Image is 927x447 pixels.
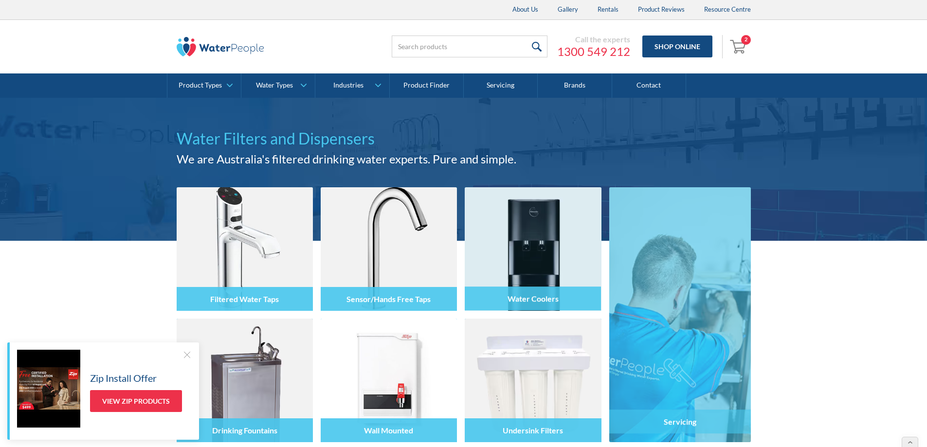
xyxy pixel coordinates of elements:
a: Open cart containing 2 items [727,35,751,58]
h4: Undersink Filters [503,426,563,435]
h4: Drinking Fountains [212,426,277,435]
img: Drinking Fountains [177,319,313,442]
div: Water Types [256,81,293,89]
a: Water Types [241,73,315,98]
img: Undersink Filters [465,319,601,442]
a: View Zip Products [90,390,182,412]
h4: Water Coolers [508,294,559,303]
div: Call the experts [557,35,630,44]
div: 2 [741,35,751,45]
h4: Filtered Water Taps [210,294,279,304]
img: Water Coolers [465,187,601,311]
a: Servicing [609,187,751,442]
a: Contact [612,73,686,98]
img: shopping cart [730,38,748,54]
img: Filtered Water Taps [177,187,313,311]
h4: Wall Mounted [364,426,413,435]
iframe: podium webchat widget prompt [762,294,927,411]
img: Wall Mounted [321,319,457,442]
img: Zip Install Offer [17,350,80,428]
div: Industries [333,81,364,89]
a: Servicing [464,73,538,98]
a: Industries [315,73,389,98]
h4: Sensor/Hands Free Taps [346,294,431,304]
input: Search products [392,36,547,57]
a: 1300 549 212 [557,44,630,59]
div: Product Types [179,81,222,89]
h5: Zip Install Offer [90,371,157,385]
iframe: podium webchat widget bubble [830,398,927,447]
img: The Water People [177,37,264,56]
a: Product Finder [390,73,464,98]
img: Sensor/Hands Free Taps [321,187,457,311]
a: Brands [538,73,612,98]
h4: Servicing [664,417,696,426]
a: Shop Online [642,36,712,57]
a: Product Types [167,73,241,98]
